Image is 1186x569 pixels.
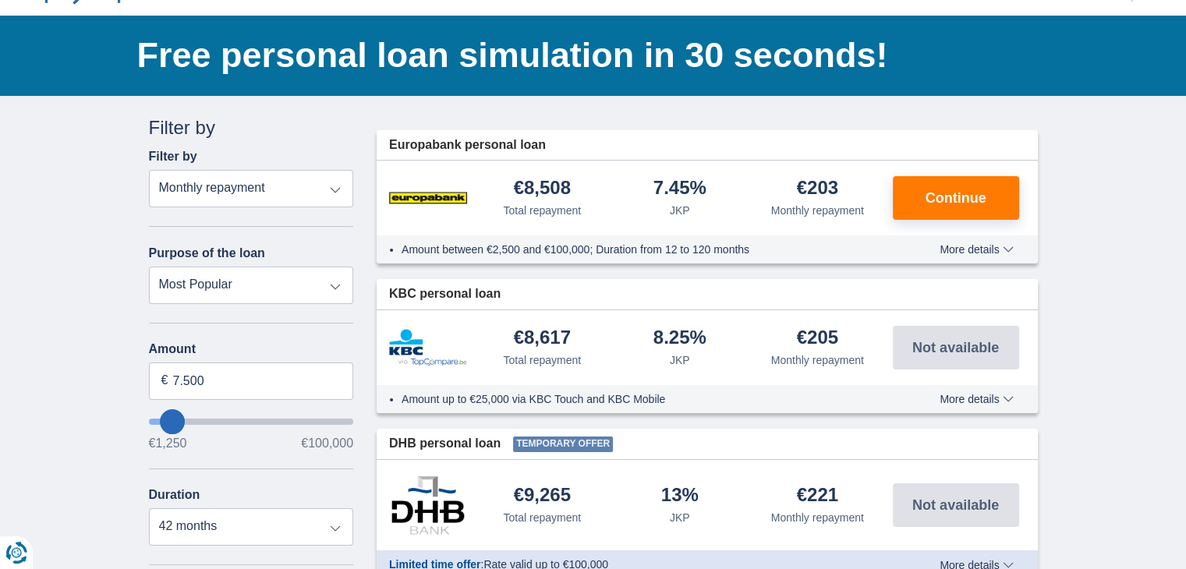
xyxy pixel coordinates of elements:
font: Filter by [149,150,197,163]
font: Amount up to €25,000 via KBC Touch and KBC Mobile [402,393,665,405]
font: Not available [912,340,999,355]
font: Duration [149,488,200,501]
font: Free personal loan simulation in 30 seconds! [137,35,888,75]
font: Amount [149,342,196,355]
font: Monthly repayment [771,511,864,524]
img: product.pl.alt KBC [389,329,467,366]
font: More details [940,393,999,405]
font: €100,000 [301,436,353,450]
font: Total repayment [503,511,581,524]
font: €203 [797,177,838,198]
font: Amount between €2,500 and €100,000; Duration from 12 to 120 months [402,243,749,256]
button: More details [928,243,1025,256]
button: Continue [893,176,1019,220]
button: Not available [893,326,1019,369]
font: Monthly repayment [771,354,864,366]
button: Not available [893,483,1019,527]
font: Total repayment [503,354,581,366]
font: KBC personal loan [389,287,501,300]
font: €9,265 [514,484,571,505]
font: €8,617 [514,327,571,348]
font: Total repayment [503,204,581,217]
font: €205 [797,327,838,348]
input: wantToBorrow [149,419,354,425]
font: 8.25% [653,327,706,348]
img: product.pl.alt Europabank [389,178,467,217]
font: Europabank personal loan [389,138,546,151]
font: Filter by [149,117,215,138]
font: Purpose of the loan [149,246,265,260]
font: JKP [670,511,690,524]
font: 13% [661,484,699,505]
font: 7.45% [653,177,706,198]
font: More details [940,243,999,256]
font: € [161,373,168,387]
button: More details [928,393,1025,405]
font: Not available [912,497,999,513]
font: JKP [670,354,690,366]
font: Continue [926,190,986,206]
img: product.pl.alt DHB Bank [389,475,467,535]
font: JKP [670,204,690,217]
font: €8,508 [514,177,571,198]
font: €221 [797,484,838,505]
font: DHB personal loan [389,436,501,450]
font: Temporary offer [516,438,610,449]
font: €1,250 [149,436,187,450]
font: Monthly repayment [771,204,864,217]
